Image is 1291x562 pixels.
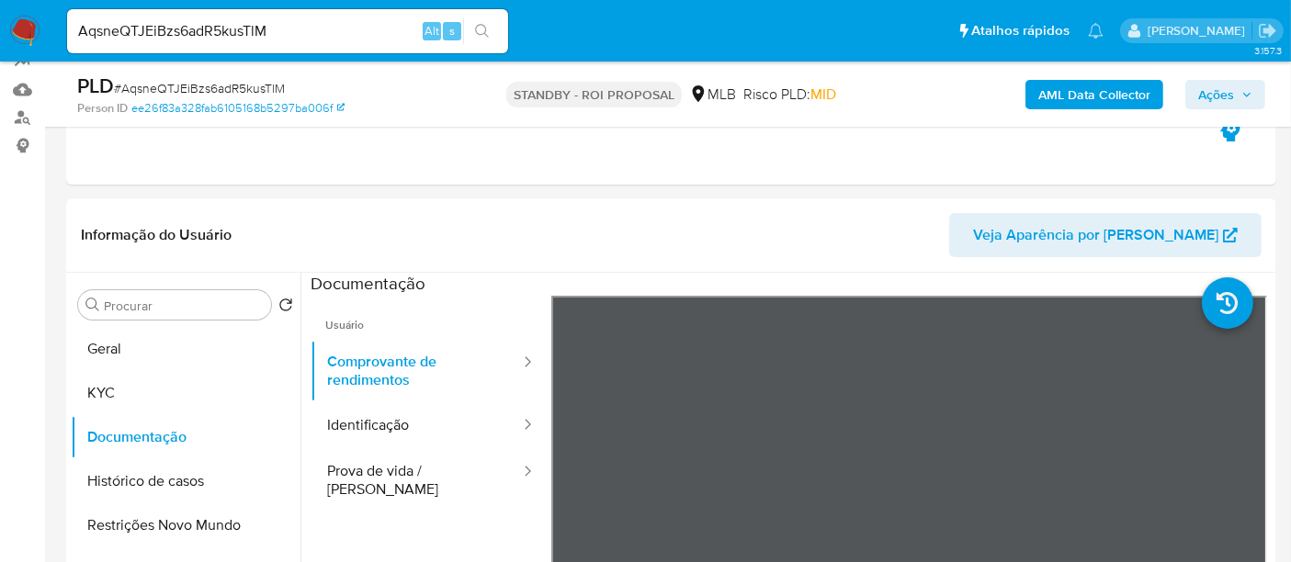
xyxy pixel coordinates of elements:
button: AML Data Collector [1025,80,1163,109]
button: Ações [1185,80,1265,109]
span: Veja Aparência por [PERSON_NAME] [973,213,1218,257]
b: Person ID [77,100,128,117]
a: Sair [1258,21,1277,40]
button: Veja Aparência por [PERSON_NAME] [949,213,1262,257]
input: Procurar [104,298,264,314]
button: Procurar [85,298,100,312]
a: ee26f83a328fab6105168b5297ba006f [131,100,345,117]
button: Documentação [71,415,300,459]
span: # AqsneQTJEiBzs6adR5kusTlM [114,79,285,97]
span: Ações [1198,80,1234,109]
b: PLD [77,71,114,100]
p: STANDBY - ROI PROPOSAL [506,82,682,107]
span: Risco PLD: [743,84,836,105]
span: Alt [425,22,439,39]
span: 3.157.3 [1254,43,1282,58]
button: Geral [71,327,300,371]
p: erico.trevizan@mercadopago.com.br [1148,22,1251,39]
b: AML Data Collector [1038,80,1150,109]
a: Notificações [1088,23,1104,39]
input: Pesquise usuários ou casos... [67,19,508,43]
button: Histórico de casos [71,459,300,503]
span: MID [810,84,836,105]
button: search-icon [463,18,501,44]
button: Restrições Novo Mundo [71,503,300,547]
button: KYC [71,371,300,415]
span: Atalhos rápidos [971,21,1070,40]
button: Retornar ao pedido padrão [278,298,293,318]
h1: Informação do Usuário [81,226,232,244]
div: MLB [689,84,736,105]
span: s [449,22,455,39]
